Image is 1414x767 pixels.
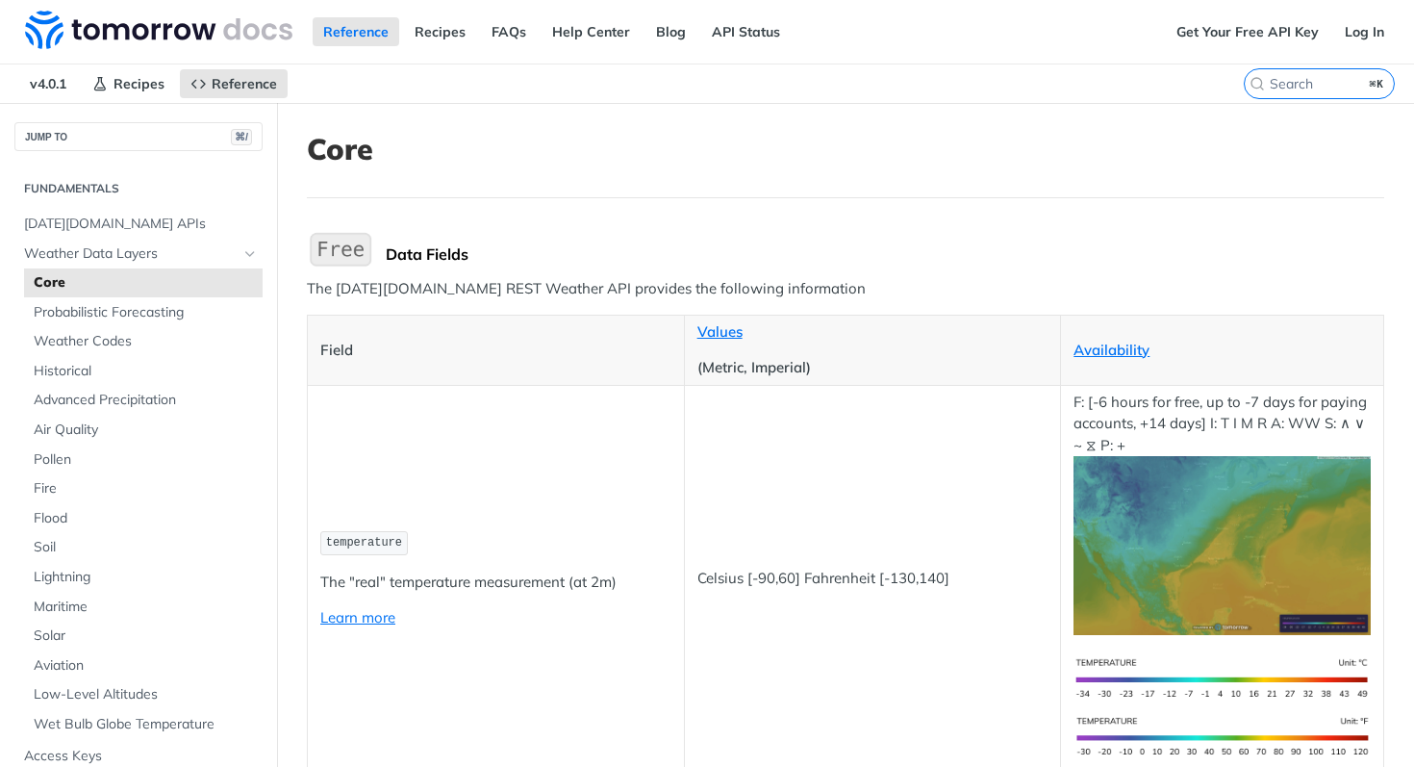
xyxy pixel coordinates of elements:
[1073,668,1371,686] span: Expand image
[82,69,175,98] a: Recipes
[320,572,671,594] p: The "real" temperature measurement (at 2m)
[14,122,263,151] button: JUMP TO⌘/
[697,568,1048,590] p: Celsius [-90,60] Fahrenheit [-130,140]
[14,210,263,239] a: [DATE][DOMAIN_NAME] APIs
[697,357,1048,379] p: (Metric, Imperial)
[242,246,258,262] button: Hide subpages for Weather Data Layers
[1365,74,1389,93] kbd: ⌘K
[14,240,263,268] a: Weather Data LayersHide subpages for Weather Data Layers
[24,244,238,264] span: Weather Data Layers
[1073,727,1371,745] span: Expand image
[34,391,258,410] span: Advanced Precipitation
[24,446,263,474] a: Pollen
[34,715,258,734] span: Wet Bulb Globe Temperature
[34,538,258,557] span: Soil
[24,386,263,415] a: Advanced Precipitation
[24,652,263,680] a: Aviation
[24,622,263,651] a: Solar
[542,17,641,46] a: Help Center
[24,680,263,709] a: Low-Level Altitudes
[34,626,258,646] span: Solar
[34,362,258,381] span: Historical
[24,504,263,533] a: Flood
[24,533,263,562] a: Soil
[24,215,258,234] span: [DATE][DOMAIN_NAME] APIs
[24,747,258,766] span: Access Keys
[1073,535,1371,553] span: Expand image
[180,69,288,98] a: Reference
[24,357,263,386] a: Historical
[1073,392,1371,635] p: F: [-6 hours for free, up to -7 days for paying accounts, +14 days] I: T I M R A: WW S: ∧ ∨ ~ ⧖ P: +
[1073,341,1149,359] a: Availability
[34,303,258,322] span: Probabilistic Forecasting
[24,474,263,503] a: Fire
[24,327,263,356] a: Weather Codes
[34,479,258,499] span: Fire
[34,509,258,528] span: Flood
[34,332,258,351] span: Weather Codes
[1166,17,1329,46] a: Get Your Free API Key
[34,656,258,676] span: Aviation
[19,69,77,98] span: v4.0.1
[404,17,476,46] a: Recipes
[114,75,164,92] span: Recipes
[24,563,263,592] a: Lightning
[1334,17,1395,46] a: Log In
[34,598,258,617] span: Maritime
[307,132,1384,166] h1: Core
[231,129,252,145] span: ⌘/
[320,608,395,626] a: Learn more
[24,298,263,327] a: Probabilistic Forecasting
[1250,76,1265,91] svg: Search
[645,17,696,46] a: Blog
[34,273,258,293] span: Core
[14,180,263,197] h2: Fundamentals
[320,340,671,362] p: Field
[34,568,258,587] span: Lightning
[212,75,277,92] span: Reference
[386,244,1384,264] div: Data Fields
[697,322,743,341] a: Values
[24,416,263,445] a: Air Quality
[34,685,258,704] span: Low-Level Altitudes
[34,450,258,470] span: Pollen
[34,421,258,440] span: Air Quality
[326,536,402,550] span: temperature
[481,17,537,46] a: FAQs
[24,593,263,622] a: Maritime
[25,11,292,49] img: Tomorrow.io Weather API Docs
[24,710,263,739] a: Wet Bulb Globe Temperature
[701,17,791,46] a: API Status
[24,268,263,297] a: Core
[313,17,399,46] a: Reference
[307,278,1384,300] p: The [DATE][DOMAIN_NAME] REST Weather API provides the following information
